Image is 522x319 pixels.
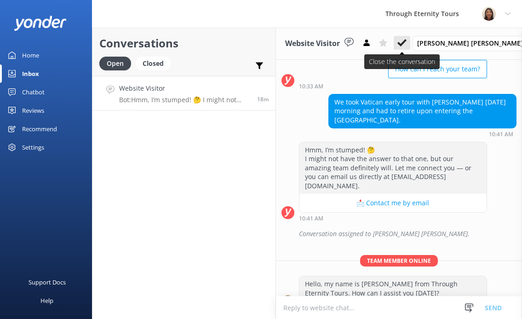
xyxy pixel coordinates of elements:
strong: 10:41 AM [299,216,323,221]
h3: Website Visitor [285,38,340,50]
strong: 10:41 AM [489,132,513,137]
strong: 10:33 AM [299,84,323,89]
div: Chatbot [22,83,45,101]
button: How can I reach your team? [388,60,487,78]
span: Sep 17 2025 10:41am (UTC +02:00) Europe/Amsterdam [257,95,269,103]
div: Closed [136,57,171,70]
span: Team member online [360,255,438,267]
div: Reviews [22,101,44,120]
h2: Conversations [99,35,269,52]
div: Conversation assigned to [PERSON_NAME] [PERSON_NAME]. [299,226,516,242]
a: Open [99,58,136,68]
div: Sep 17 2025 10:41am (UTC +02:00) Europe/Amsterdam [328,131,516,137]
div: 2025-09-17T08:59:40.461 [281,226,516,242]
div: Inbox [22,64,39,83]
h4: Website Visitor [119,83,250,93]
div: Home [22,46,39,64]
div: Hello, my name is [PERSON_NAME] from Through Eternity Tours. How can I assist you [DATE]? [299,276,487,301]
div: Recommend [22,120,57,138]
button: 📩 Contact me by email [299,194,487,212]
div: We took Vatican early tour with [PERSON_NAME] [DATE] morning and had to retire upon entering the ... [329,94,516,128]
div: Sep 17 2025 10:41am (UTC +02:00) Europe/Amsterdam [299,215,487,221]
img: 725-1755267273.png [482,7,496,21]
p: Bot: Hmm, I’m stumped! 🤔 I might not have the answer to that one, but our amazing team definitely... [119,96,250,104]
div: Settings [22,138,44,157]
a: Website VisitorBot:Hmm, I’m stumped! 🤔 I might not have the answer to that one, but our amazing t... [92,76,275,110]
img: yonder-white-logo.png [14,16,67,31]
div: Help [40,291,53,310]
div: Sep 17 2025 10:33am (UTC +02:00) Europe/Amsterdam [299,83,487,89]
div: Open [99,57,131,70]
div: Support Docs [29,273,66,291]
div: Hmm, I’m stumped! 🤔 I might not have the answer to that one, but our amazing team definitely will... [299,142,487,194]
a: Closed [136,58,175,68]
